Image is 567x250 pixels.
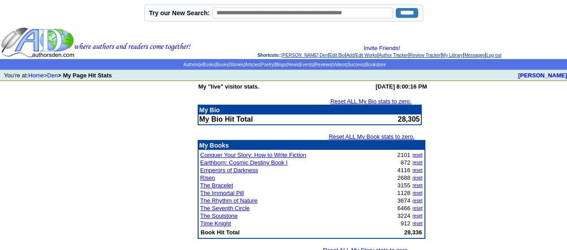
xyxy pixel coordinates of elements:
[287,62,299,67] a: News
[412,198,422,203] a: reset
[200,174,215,181] a: Risen
[199,106,420,114] p: My Bio
[412,183,422,188] a: reset
[347,62,364,67] a: Success
[376,83,427,90] b: [DATE] 8:00:16 PM
[275,62,286,67] a: Blogs
[398,174,411,181] font: 2688
[201,229,240,236] b: Book Hit Total
[329,53,345,58] a: Edit Bio
[486,53,501,58] a: Log out
[4,72,112,79] font: You're at: >
[346,53,377,58] a: Add/Edit Works
[149,9,210,17] label: Try our New Search:
[281,53,328,58] a: [PERSON_NAME] Den
[401,220,411,227] font: 912
[199,142,424,149] p: My Books
[200,159,288,166] a: Earthborn: Cosmic Destiny Book I
[230,62,244,67] a: Stories
[183,62,199,67] a: Authors
[398,190,411,196] font: 1128
[412,191,422,195] a: reset
[200,167,258,174] a: Emperors of Darkness
[398,152,411,158] font: 2101
[398,197,411,204] font: 3674
[364,45,400,51] a: Invite Friends!
[200,212,238,219] a: The Soulstone
[398,212,411,219] font: 3224
[200,182,234,189] a: The Bracelet
[412,160,422,165] a: reset
[412,168,422,173] a: reset
[442,53,463,58] a: My Library
[28,72,44,79] a: Home
[398,205,411,212] font: 6466
[257,53,280,58] span: Shortcuts:
[379,53,408,58] a: Author Tracker
[216,62,229,67] a: Books
[329,133,415,140] a: Reset ALL My Book stats to zero.
[300,62,314,67] a: Events
[199,115,253,123] b: My Bio Hit Total
[58,72,112,79] b: > My Page Hit Stats
[398,115,420,123] font: 28,305
[333,62,346,67] a: Videos
[200,190,244,196] a: The Immortal Pill
[199,83,260,90] b: My "live" visitor stats.
[245,62,260,67] a: Articles
[410,53,441,58] a: Review Tracker
[412,175,422,180] a: reset
[412,213,422,218] a: reset
[398,182,411,189] font: 3155
[315,62,332,67] a: Reviews
[200,205,250,212] a: The Seventh Circle
[401,159,411,166] font: 872
[412,221,422,226] a: reset
[200,220,231,227] a: Time Knight
[200,152,307,158] a: Conquer Your Story: How to Write Fiction
[404,229,422,236] b: 28,336
[518,72,567,79] a: [PERSON_NAME]
[464,53,485,58] a: Messages
[261,62,274,67] a: Poetry
[200,62,215,67] a: eBooks
[47,72,58,79] a: Den
[330,98,411,105] a: Reset ALL My Bio stats to zero.
[200,197,258,204] a: The Rhythm of Nature
[366,62,386,67] a: Bookstore
[1,27,191,58] img: header_logo2.gif
[398,167,411,174] font: 4116
[193,45,566,58] div: : | | | | | | |
[412,153,422,157] a: reset
[412,206,422,211] a: reset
